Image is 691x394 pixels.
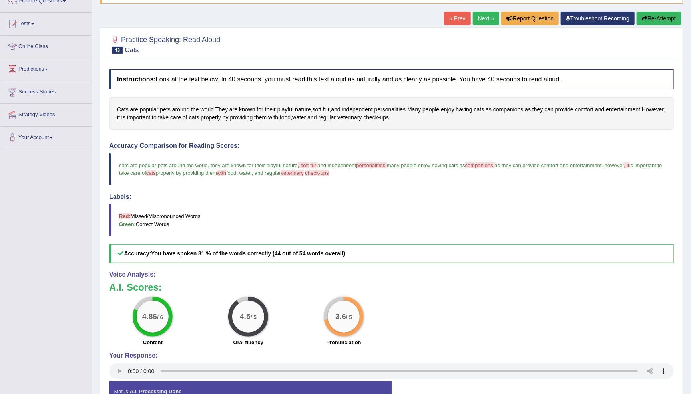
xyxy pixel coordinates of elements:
[422,105,439,114] span: Click to see word definition
[233,339,263,346] label: Oral fluency
[112,47,123,54] span: 43
[295,105,311,114] span: Click to see word definition
[251,314,257,320] small: / 5
[254,113,267,122] span: Click to see word definition
[119,162,208,168] span: cats are popular pets around the world
[337,113,362,122] span: Click to see word definition
[255,170,281,176] span: and regular
[121,113,125,122] span: Click to see word definition
[642,105,664,114] span: Click to see word definition
[211,162,298,168] span: they are known for their playful nature
[170,113,181,122] span: Click to see word definition
[109,204,674,236] blockquote: Missed/Mispronounced Words Correct Words
[281,170,304,176] span: veterinary
[456,105,472,114] span: Click to see word definition
[240,312,251,321] big: 4.5
[0,13,92,33] a: Tests
[125,46,139,54] small: Cats
[319,113,336,122] span: Click to see word definition
[298,162,309,168] span: , soft
[363,113,378,122] span: Click to see word definition
[356,162,387,168] span: personalities.
[109,271,674,278] h4: Voice Analysis:
[151,250,345,257] b: You have spoken 81 % of the words correctly (44 out of 54 words overall)
[119,221,136,227] b: Green:
[109,97,674,130] div: . , , . , . , , , - .
[555,105,574,114] span: Click to see word definition
[346,314,352,320] small: / 5
[172,105,190,114] span: Click to see word definition
[605,162,624,168] span: however
[226,170,236,176] span: food
[318,162,356,168] span: and independent
[444,12,470,25] a: « Prev
[637,12,681,25] button: Re-Attempt
[252,170,253,176] span: ,
[0,104,92,124] a: Strategy Videos
[0,36,92,55] a: Online Class
[305,170,329,176] span: check-ups
[501,12,559,25] button: Report Question
[215,105,228,114] span: Click to see word definition
[189,113,199,122] span: Click to see word definition
[486,105,492,114] span: Click to see word definition
[109,69,674,89] h4: Look at the text below. In 40 seconds, you must read this text aloud as naturally and as clearly ...
[387,162,465,168] span: many people enjoy having cats as
[265,105,276,114] span: Click to see word definition
[109,282,162,293] b: A.I. Scores:
[117,113,120,122] span: Click to see word definition
[602,162,603,168] span: .
[313,105,322,114] span: Click to see word definition
[223,113,229,122] span: Click to see word definition
[561,12,635,25] a: Troubleshoot Recording
[183,113,187,122] span: Click to see word definition
[117,76,156,83] b: Instructions:
[143,339,163,346] label: Content
[257,105,263,114] span: Click to see word definition
[109,142,674,149] h4: Accuracy Comparison for Reading Scores:
[323,105,329,114] span: Click to see word definition
[280,113,291,122] span: Click to see word definition
[109,352,674,359] h4: Your Response:
[239,105,255,114] span: Click to see word definition
[117,105,129,114] span: Click to see word definition
[335,312,346,321] big: 3.6
[201,113,221,122] span: Click to see word definition
[465,162,495,168] span: companions,
[119,162,663,176] span: is important to take care of
[239,170,252,176] span: water
[493,105,524,114] span: Click to see word definition
[380,113,389,122] span: Click to see word definition
[236,170,238,176] span: ,
[157,314,163,320] small: / 6
[152,113,157,122] span: Click to see word definition
[230,113,253,122] span: Click to see word definition
[532,105,543,114] span: Click to see word definition
[156,170,217,176] span: properly by providing them
[595,105,604,114] span: Click to see word definition
[277,105,293,114] span: Click to see word definition
[109,244,674,263] h5: Accuracy:
[374,105,406,114] span: Click to see word definition
[119,213,131,219] b: Red:
[140,105,159,114] span: Click to see word definition
[201,105,214,114] span: Click to see word definition
[441,105,454,114] span: Click to see word definition
[109,34,220,54] h2: Practice Speaking: Read Aloud
[326,339,361,346] label: Pronunciation
[0,81,92,101] a: Success Stories
[310,162,317,168] span: fur,
[217,170,226,176] span: with
[191,105,199,114] span: Click to see word definition
[229,105,237,114] span: Click to see word definition
[109,193,674,200] h4: Labels:
[130,105,138,114] span: Click to see word definition
[146,170,156,176] span: cats
[495,162,602,168] span: as they can provide comfort and entertainment
[268,113,278,122] span: Click to see word definition
[0,127,92,147] a: Your Account
[473,12,499,25] a: Next »
[160,105,170,114] span: Click to see word definition
[544,105,554,114] span: Click to see word definition
[127,113,150,122] span: Click to see word definition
